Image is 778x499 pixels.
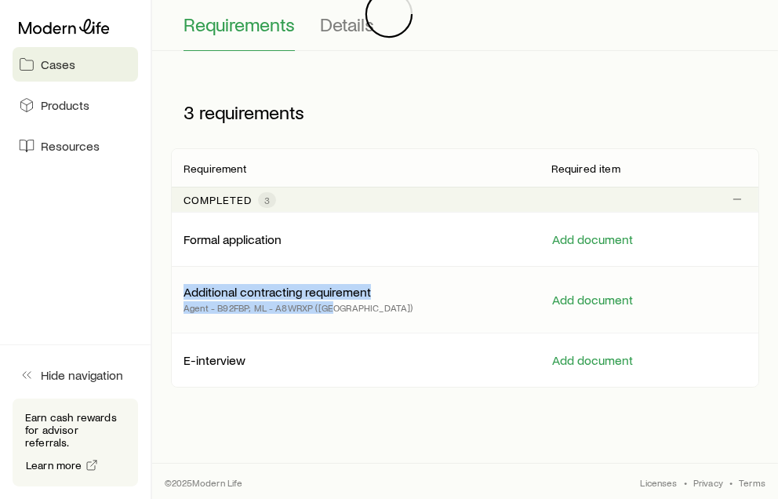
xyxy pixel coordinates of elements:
span: Products [41,97,89,113]
span: 3 [184,101,194,123]
span: requirements [199,101,304,123]
div: Application details tabs [184,13,747,51]
span: Learn more [26,460,82,471]
span: Details [320,13,374,35]
div: Earn cash rewards for advisor referrals.Learn more [13,399,138,486]
p: © 2025 Modern Life [165,476,243,489]
span: Cases [41,56,75,72]
a: Products [13,88,138,122]
a: Terms [739,476,765,489]
button: Hide navigation [13,358,138,392]
a: Licenses [640,476,677,489]
button: Add document [551,232,634,247]
p: Required item [551,162,620,175]
button: Add document [551,353,634,368]
p: Completed [184,194,252,206]
p: Earn cash rewards for advisor referrals. [25,411,125,449]
a: Resources [13,129,138,163]
p: E-interview [184,352,245,368]
p: Agent - B92FBP; ML - A8WRXP ([GEOGRAPHIC_DATA]) [184,300,413,315]
button: Add document [551,293,634,308]
span: Resources [41,138,100,154]
span: Hide navigation [41,367,123,383]
p: Requirement [184,162,246,175]
a: Privacy [693,476,723,489]
p: Formal application [184,231,282,247]
span: • [684,476,687,489]
span: • [729,476,733,489]
a: Cases [13,47,138,82]
span: Requirements [184,13,295,35]
span: 3 [264,194,270,206]
p: Additional contracting requirement [184,284,371,300]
